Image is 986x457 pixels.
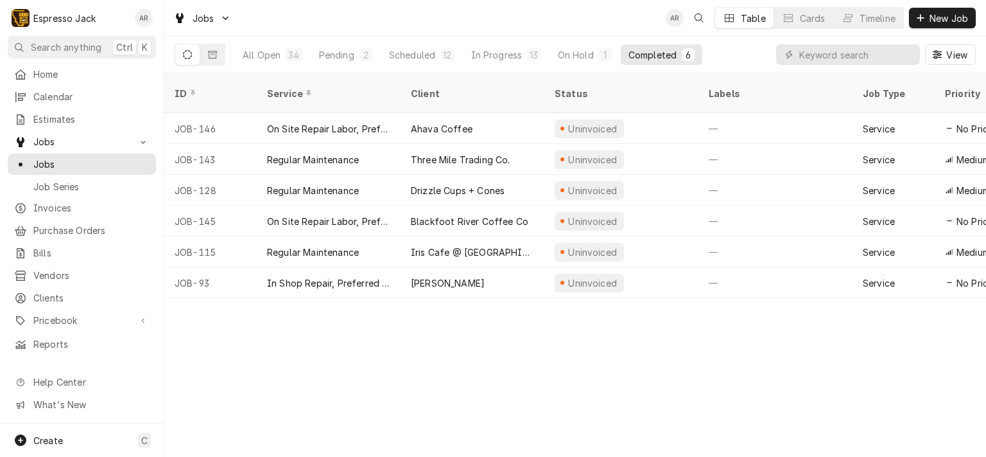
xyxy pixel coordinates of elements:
a: Calendar [8,86,156,107]
div: Scheduled [389,48,435,62]
div: 12 [443,48,451,62]
div: JOB-145 [164,206,257,237]
div: 13 [530,48,538,62]
button: View [925,44,976,65]
a: Home [8,64,156,85]
button: Open search [689,8,709,28]
div: Uninvoiced [567,276,619,290]
span: C [141,434,148,447]
span: Search anything [31,40,101,54]
div: Allan Ross's Avatar [135,9,153,27]
a: Go to Help Center [8,372,156,393]
div: Uninvoiced [567,215,619,228]
div: Blackfoot River Coffee Co [411,215,528,228]
a: Job Series [8,176,156,197]
button: Search anythingCtrlK [8,36,156,58]
div: — [698,175,852,206]
div: Pending [319,48,354,62]
span: View [944,48,970,62]
div: Job Type [863,87,924,100]
a: Vendors [8,265,156,286]
div: On Site Repair Labor, Prefered Rate, Regular Hours [267,215,390,228]
div: 6 [684,48,692,62]
span: What's New [33,398,148,411]
span: Vendors [33,269,150,282]
div: Regular Maintenance [267,246,359,259]
div: Drizzle Cups + Cones [411,184,505,197]
span: Jobs [33,135,130,148]
div: Espresso Jack [33,12,96,25]
a: Reports [8,334,156,355]
span: Help Center [33,375,148,389]
div: Service [863,122,895,136]
div: Completed [628,48,677,62]
span: Home [33,67,150,81]
span: K [142,40,148,54]
span: Pricebook [33,314,130,327]
span: Reports [33,337,150,351]
div: JOB-143 [164,144,257,175]
a: Jobs [8,154,156,175]
div: Service [863,184,895,197]
button: New Job [909,8,976,28]
span: Ctrl [116,40,133,54]
div: Service [863,153,895,166]
span: Purchase Orders [33,224,150,237]
div: JOB-115 [164,237,257,267]
span: Bills [33,246,150,260]
div: 2 [362,48,370,62]
a: Clients [8,287,156,309]
div: — [698,144,852,175]
div: 1 [601,48,609,62]
div: Table [741,12,766,25]
div: [PERSON_NAME] [411,276,485,290]
a: Bills [8,242,156,264]
span: Invoices [33,201,150,215]
div: AR [135,9,153,27]
div: Service [863,276,895,290]
div: AR [666,9,684,27]
div: E [12,9,30,27]
a: Go to Jobs [168,8,236,29]
div: 34 [288,48,299,62]
span: Calendar [33,90,150,103]
div: — [698,113,852,144]
div: — [698,206,852,237]
span: Clients [33,291,150,305]
div: Uninvoiced [567,246,619,259]
span: Jobs [33,157,150,171]
div: All Open [243,48,281,62]
a: Go to Pricebook [8,310,156,331]
div: Labels [709,87,842,100]
span: New Job [927,12,971,25]
a: Invoices [8,197,156,219]
div: Service [863,246,895,259]
div: Ahava Coffee [411,122,472,136]
div: Status [555,87,686,100]
a: Estimates [8,109,156,130]
span: Estimates [33,112,150,126]
div: Service [267,87,388,100]
div: Iris Cafe @ [GEOGRAPHIC_DATA] [411,246,534,259]
span: Job Series [33,180,150,193]
a: Go to What's New [8,394,156,415]
div: JOB-128 [164,175,257,206]
div: In Shop Repair, Preferred Rate [267,276,390,290]
div: Uninvoiced [567,184,619,197]
a: Purchase Orders [8,220,156,241]
div: Service [863,215,895,228]
div: ID [175,87,244,100]
div: Timeline [860,12,895,25]
div: JOB-93 [164,267,257,298]
div: On Site Repair Labor, Prefered Rate, Regular Hours [267,122,390,136]
div: On Hold [558,48,594,62]
div: Uninvoiced [567,153,619,166]
div: In Progress [471,48,523,62]
div: — [698,267,852,298]
span: Create [33,435,63,446]
div: Espresso Jack's Avatar [12,9,30,27]
div: Uninvoiced [567,122,619,136]
div: Cards [800,12,826,25]
div: Three Mile Trading Co. [411,153,510,166]
div: Client [411,87,532,100]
